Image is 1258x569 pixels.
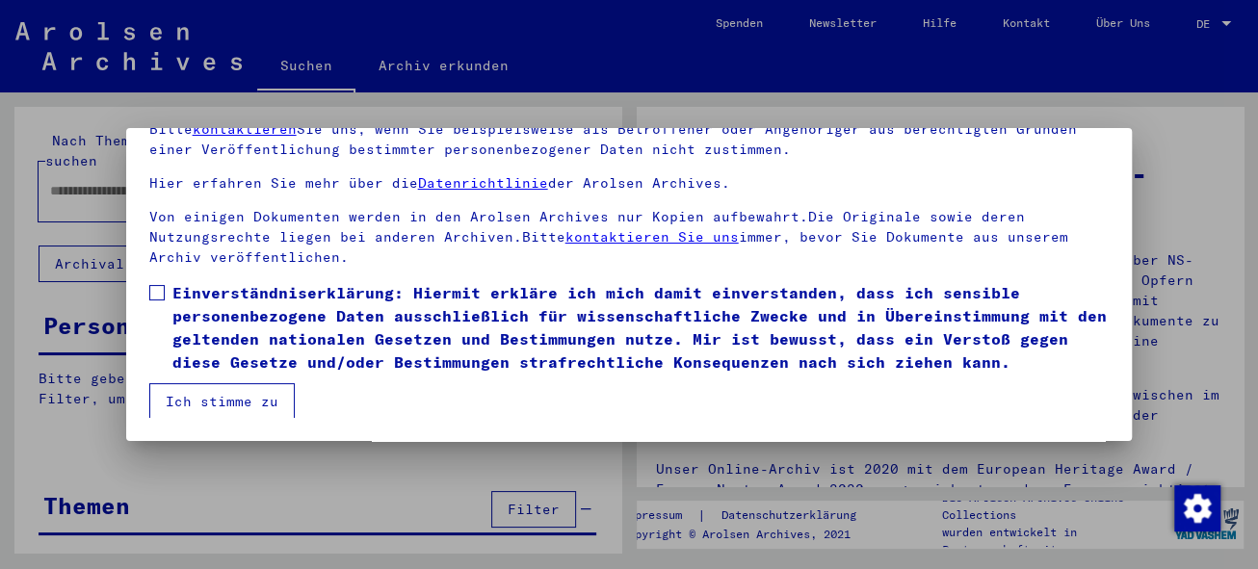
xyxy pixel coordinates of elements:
p: Von einigen Dokumenten werden in den Arolsen Archives nur Kopien aufbewahrt.Die Originale sowie d... [149,207,1110,268]
p: Hier erfahren Sie mehr über die der Arolsen Archives. [149,173,1110,194]
img: Modificar el consentimiento [1174,485,1220,531]
a: Datenrichtlinie [418,174,548,192]
a: kontaktieren Sie uns [565,228,739,246]
span: Einverständniserklärung: Hiermit erkläre ich mich damit einverstanden, dass ich sensible personen... [172,281,1110,374]
button: Ich stimme zu [149,383,295,420]
a: kontaktieren [193,120,297,138]
p: Bitte Sie uns, wenn Sie beispielsweise als Betroffener oder Angehöriger aus berechtigten Gründen ... [149,119,1110,160]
